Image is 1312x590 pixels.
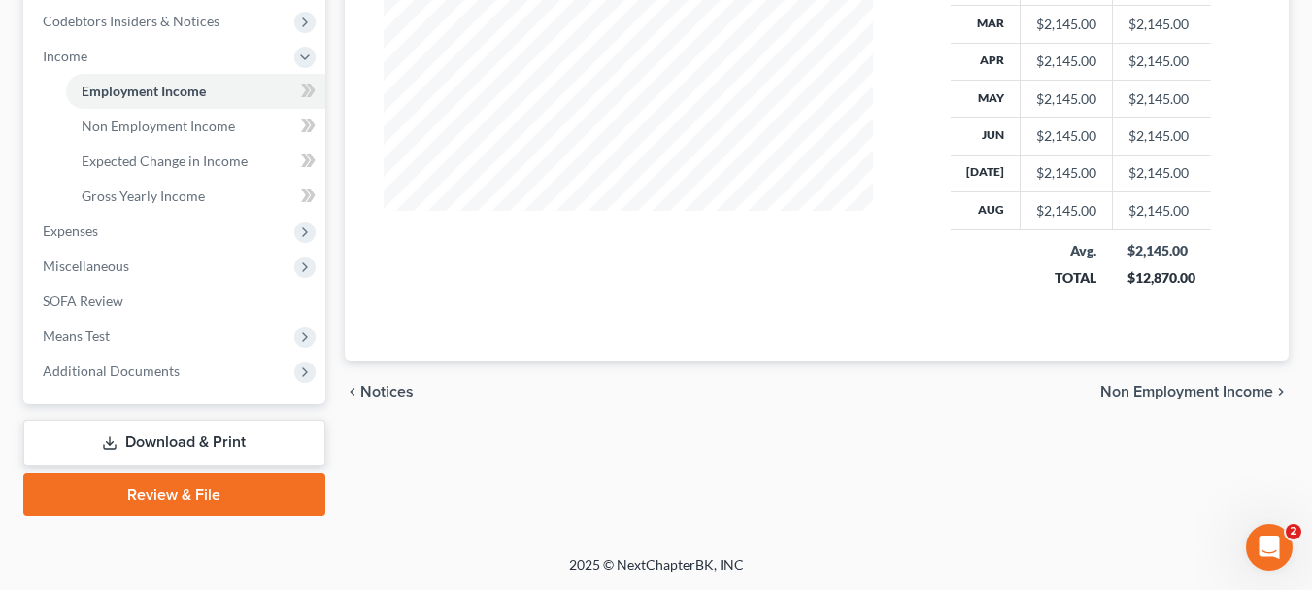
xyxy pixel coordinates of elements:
[1273,384,1289,399] i: chevron_right
[23,420,325,466] a: Download & Print
[951,155,1021,191] th: [DATE]
[1286,524,1301,539] span: 2
[43,328,110,344] span: Means Test
[951,43,1021,80] th: Apr
[82,83,206,99] span: Employment Income
[82,118,235,134] span: Non Employment Income
[23,473,325,516] a: Review & File
[1036,201,1096,221] div: $2,145.00
[951,192,1021,229] th: Aug
[82,188,205,204] span: Gross Yearly Income
[1036,126,1096,146] div: $2,145.00
[1036,52,1096,71] div: $2,145.00
[43,363,180,379] span: Additional Documents
[103,555,1210,590] div: 2025 © NextChapterBK, INC
[1246,524,1293,571] iframe: Intercom live chat
[1035,268,1096,288] div: TOTAL
[1127,268,1195,288] div: $12,870.00
[1036,89,1096,109] div: $2,145.00
[43,293,123,309] span: SOFA Review
[43,48,87,64] span: Income
[1100,384,1289,399] button: Non Employment Income chevron_right
[951,118,1021,155] th: Jun
[43,223,98,239] span: Expenses
[43,258,129,274] span: Miscellaneous
[360,384,414,399] span: Notices
[66,109,325,144] a: Non Employment Income
[66,144,325,179] a: Expected Change in Income
[345,384,414,399] button: chevron_left Notices
[1112,118,1211,155] td: $2,145.00
[1100,384,1273,399] span: Non Employment Income
[345,384,360,399] i: chevron_left
[66,179,325,214] a: Gross Yearly Income
[43,13,219,29] span: Codebtors Insiders & Notices
[951,80,1021,117] th: May
[1127,241,1195,260] div: $2,145.00
[1035,241,1096,260] div: Avg.
[27,284,325,319] a: SOFA Review
[1112,80,1211,117] td: $2,145.00
[1112,192,1211,229] td: $2,145.00
[1036,163,1096,183] div: $2,145.00
[951,6,1021,43] th: Mar
[1112,6,1211,43] td: $2,145.00
[82,153,248,169] span: Expected Change in Income
[1112,43,1211,80] td: $2,145.00
[1112,155,1211,191] td: $2,145.00
[1036,15,1096,34] div: $2,145.00
[66,74,325,109] a: Employment Income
